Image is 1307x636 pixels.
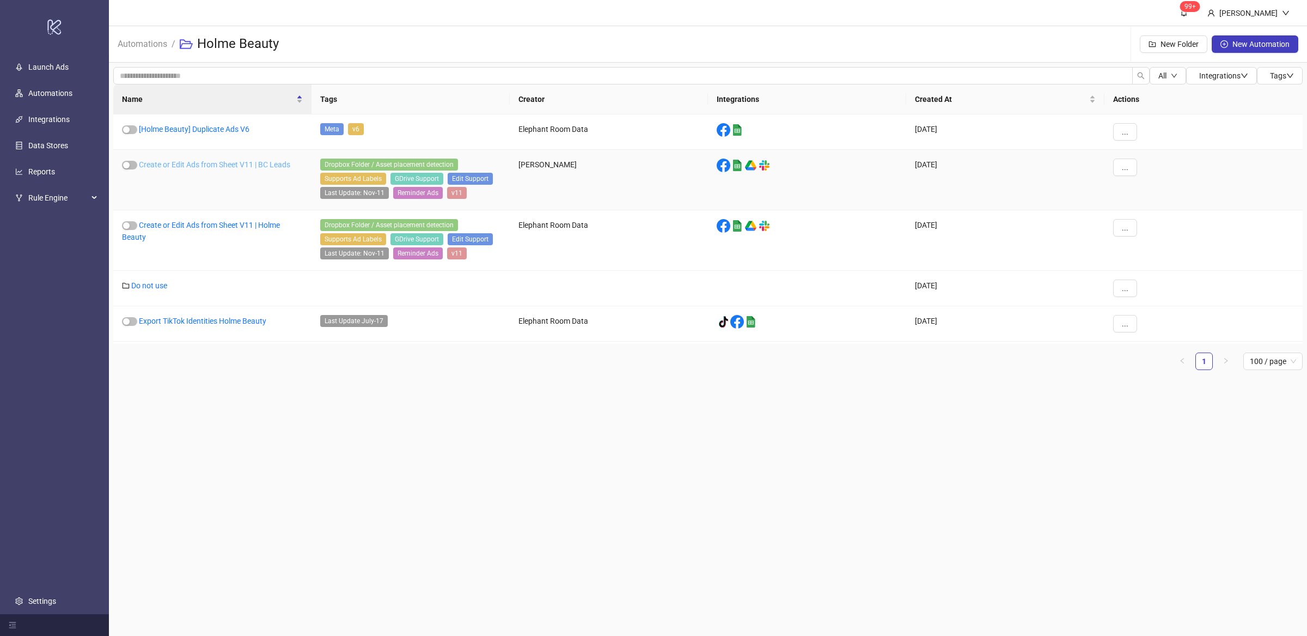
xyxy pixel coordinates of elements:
span: folder-open [180,38,193,51]
li: Previous Page [1174,353,1191,370]
span: menu-fold [9,621,16,629]
span: Reminder Ads [393,187,443,199]
th: Tags [312,84,510,114]
span: ... [1122,284,1128,293]
span: New Folder [1161,40,1199,49]
a: Create or Edit Ads from Sheet V11 | Holme Beauty [122,221,280,241]
button: Alldown [1150,67,1186,84]
span: down [1171,72,1177,79]
span: Edit Support [448,233,493,245]
span: folder-add [1149,40,1156,48]
a: Launch Ads [28,63,69,71]
th: Actions [1104,84,1303,114]
div: Page Size [1243,353,1303,370]
a: Reports [28,167,55,176]
span: bell [1180,9,1188,16]
th: Created At [906,84,1104,114]
div: [DATE] [906,114,1104,150]
div: Elephant Room Data [510,114,708,150]
span: down [1241,72,1248,80]
span: right [1223,358,1229,364]
button: ... [1113,280,1137,297]
a: Data Stores [28,141,68,150]
h3: Holme Beauty [197,35,279,53]
button: ... [1113,315,1137,332]
button: ... [1113,123,1137,141]
div: [DATE] [906,306,1104,342]
span: All [1158,71,1166,80]
button: ... [1113,159,1137,176]
li: / [172,27,175,62]
button: Integrationsdown [1186,67,1257,84]
span: ... [1122,223,1128,232]
li: 1 [1195,353,1213,370]
span: GDrive Support [390,233,443,245]
a: [Holme Beauty] Duplicate Ads V6 [139,125,249,134]
button: New Folder [1140,35,1207,53]
div: [DATE] [906,210,1104,271]
span: down [1286,72,1294,80]
span: down [1282,9,1290,17]
span: ... [1122,163,1128,172]
span: Meta [320,123,344,135]
span: v11 [447,187,467,199]
span: 100 / page [1250,353,1296,370]
a: Automations [115,37,169,49]
a: Automations [28,89,72,98]
a: Export TikTok Identities Holme Beauty [139,317,266,325]
span: Dropbox Folder / Asset placement detection [320,159,458,171]
span: Tags [1270,71,1294,80]
div: [DATE] [906,150,1104,210]
span: left [1179,358,1186,364]
span: plus-circle [1220,40,1228,48]
span: Integrations [1199,71,1248,80]
th: Creator [510,84,708,114]
a: Do not use [131,281,167,290]
span: Rule Engine [28,187,88,209]
span: Supports Ad Labels [320,233,386,245]
span: Last Update: Nov-11 [320,187,389,199]
button: ... [1113,219,1137,237]
button: left [1174,353,1191,370]
button: right [1217,353,1235,370]
div: Elephant Room Data [510,306,708,342]
span: search [1137,72,1145,80]
span: New Automation [1232,40,1290,49]
div: [PERSON_NAME] [510,150,708,210]
span: user [1207,9,1215,17]
a: Settings [28,597,56,605]
li: Next Page [1217,353,1235,370]
a: Integrations [28,115,70,124]
span: Supports Ad Labels [320,173,386,185]
span: Edit Support [448,173,493,185]
span: folder [122,282,130,289]
button: New Automation [1212,35,1298,53]
button: Tagsdown [1257,67,1303,84]
a: 1 [1196,353,1212,370]
span: ... [1122,319,1128,328]
th: Name [113,84,312,114]
span: Last Update July-17 [320,315,388,327]
span: GDrive Support [390,173,443,185]
span: v11 [447,247,467,259]
a: Create or Edit Ads from Sheet V11 | BC Leads [139,160,290,169]
div: Elephant Room Data [510,210,708,271]
div: [DATE] [906,271,1104,306]
div: [PERSON_NAME] [1215,7,1282,19]
span: Dropbox Folder / Asset placement detection [320,219,458,231]
span: Reminder Ads [393,247,443,259]
span: fork [15,194,23,202]
th: Integrations [708,84,906,114]
span: Last Update: Nov-11 [320,247,389,259]
span: Name [122,93,294,105]
sup: 1440 [1180,1,1200,12]
span: Created At [915,93,1087,105]
span: ... [1122,128,1128,136]
span: v6 [348,123,364,135]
